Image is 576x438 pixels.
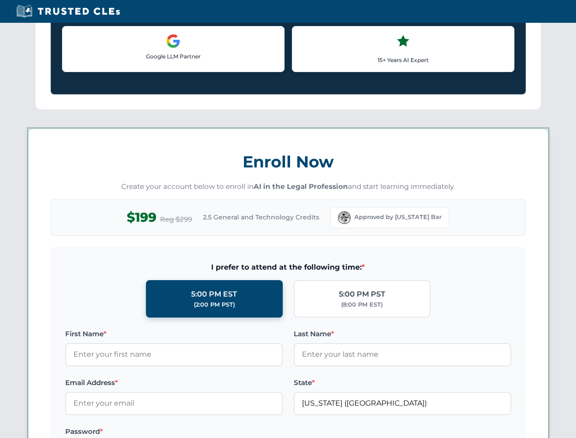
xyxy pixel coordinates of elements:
p: 15+ Years AI Expert [300,56,507,64]
div: 5:00 PM EST [191,288,237,300]
p: Google LLM Partner [70,52,277,61]
div: (8:00 PM EST) [341,300,383,309]
h3: Enroll Now [51,147,526,176]
input: Enter your last name [294,343,511,366]
label: Last Name [294,328,511,339]
label: Email Address [65,377,283,388]
img: Florida Bar [338,211,351,224]
img: Trusted CLEs [14,5,123,18]
div: (2:00 PM PST) [194,300,235,309]
img: Google [166,34,181,48]
p: Create your account below to enroll in and start learning immediately. [51,182,526,192]
strong: AI in the Legal Profession [254,182,348,191]
label: Password [65,426,283,437]
span: 2.5 General and Technology Credits [203,212,319,222]
span: $199 [127,207,156,228]
input: Florida (FL) [294,392,511,415]
input: Enter your first name [65,343,283,366]
span: Reg $299 [160,214,192,225]
span: Approved by [US_STATE] Bar [354,213,441,222]
input: Enter your email [65,392,283,415]
label: First Name [65,328,283,339]
div: 5:00 PM PST [339,288,385,300]
label: State [294,377,511,388]
span: I prefer to attend at the following time: [65,261,511,273]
